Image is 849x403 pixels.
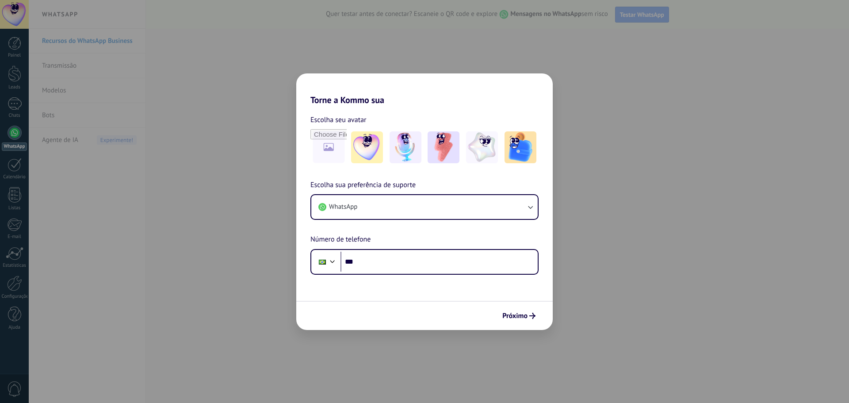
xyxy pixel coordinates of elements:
img: -2.jpeg [390,131,421,163]
h2: Torne a Kommo sua [296,73,553,105]
img: -5.jpeg [505,131,536,163]
img: -3.jpeg [428,131,459,163]
div: Brazil: + 55 [314,253,331,271]
img: -1.jpeg [351,131,383,163]
span: Escolha seu avatar [310,114,367,126]
button: Próximo [498,308,539,323]
button: WhatsApp [311,195,538,219]
span: Próximo [502,313,528,319]
img: -4.jpeg [466,131,498,163]
span: Escolha sua preferência de suporte [310,180,416,191]
span: Número de telefone [310,234,371,246]
span: WhatsApp [329,203,357,211]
